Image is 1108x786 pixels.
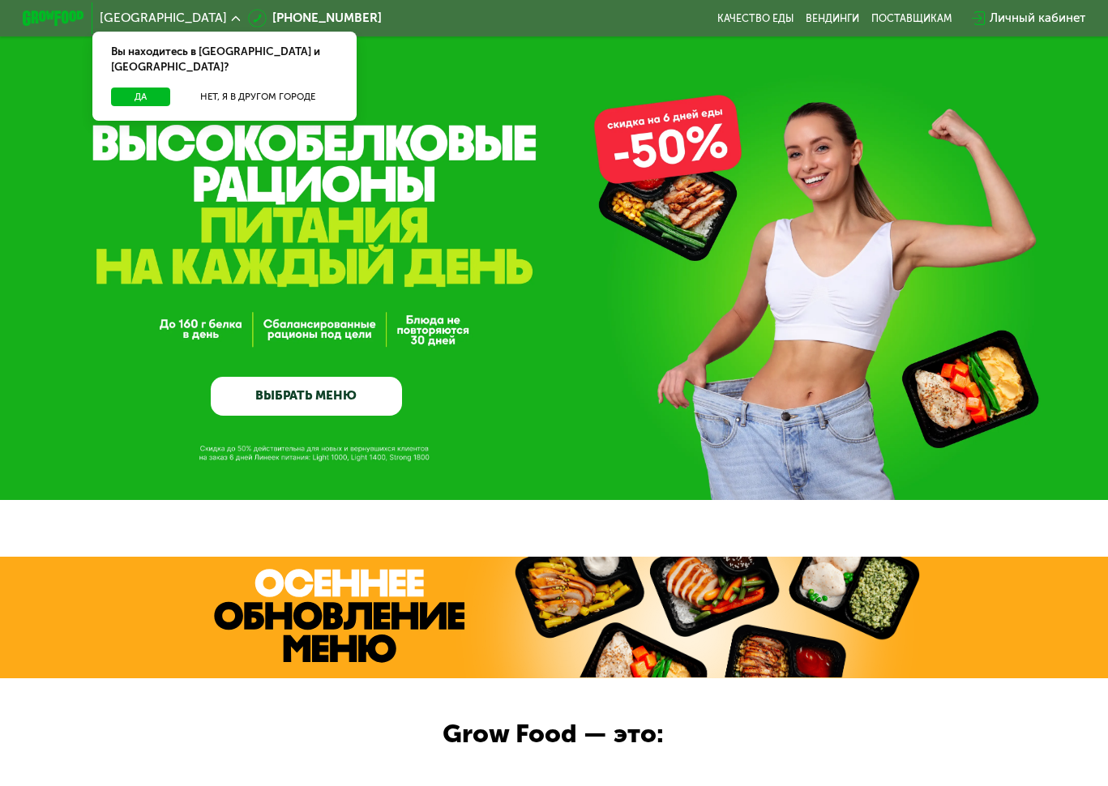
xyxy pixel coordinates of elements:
[100,12,227,24] span: [GEOGRAPHIC_DATA]
[443,715,700,754] div: Grow Food — это:
[92,32,357,87] div: Вы находитесь в [GEOGRAPHIC_DATA] и [GEOGRAPHIC_DATA]?
[176,88,338,106] button: Нет, я в другом городе
[717,12,794,24] a: Качество еды
[871,12,952,24] div: поставщикам
[111,88,170,106] button: Да
[211,377,402,415] a: ВЫБРАТЬ МЕНЮ
[806,12,859,24] a: Вендинги
[990,9,1085,28] div: Личный кабинет
[248,9,382,28] a: [PHONE_NUMBER]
